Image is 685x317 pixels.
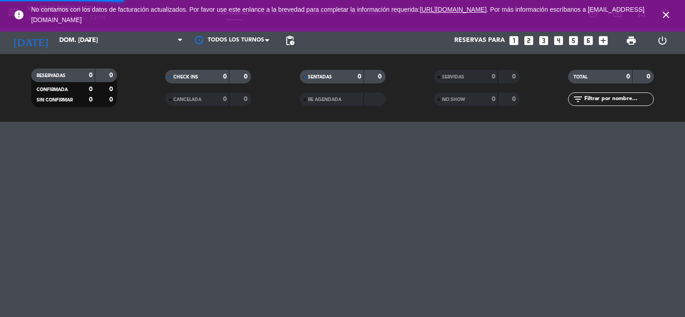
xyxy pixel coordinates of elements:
[442,75,464,79] span: SERVIDAS
[523,35,535,46] i: looks_two
[378,74,383,80] strong: 0
[109,86,115,92] strong: 0
[37,87,68,92] span: CONFIRMADA
[512,74,517,80] strong: 0
[31,6,644,23] a: . Por más información escríbanos a [EMAIL_ADDRESS][DOMAIN_NAME]
[582,35,594,46] i: looks_6
[89,86,93,92] strong: 0
[657,35,668,46] i: power_settings_new
[14,9,24,20] i: error
[223,74,227,80] strong: 0
[223,96,227,102] strong: 0
[37,74,65,78] span: RESERVADAS
[244,96,249,102] strong: 0
[512,96,517,102] strong: 0
[89,96,93,103] strong: 0
[597,35,609,46] i: add_box
[37,98,73,102] span: SIN CONFIRMAR
[31,6,644,23] span: No contamos con los datos de facturación actualizados. Por favor use este enlance a la brevedad p...
[308,97,341,102] span: RE AGENDADA
[308,75,332,79] span: SENTADAS
[538,35,550,46] i: looks_3
[244,74,249,80] strong: 0
[454,37,505,44] span: Reservas para
[553,35,564,46] i: looks_4
[173,75,198,79] span: CHECK INS
[89,72,93,78] strong: 0
[583,94,653,104] input: Filtrar por nombre...
[573,94,583,105] i: filter_list
[84,35,95,46] i: arrow_drop_down
[109,96,115,103] strong: 0
[661,9,671,20] i: close
[508,35,520,46] i: looks_one
[626,35,637,46] span: print
[492,74,495,80] strong: 0
[568,35,579,46] i: looks_5
[647,27,678,54] div: LOG OUT
[492,96,495,102] strong: 0
[647,74,652,80] strong: 0
[626,74,630,80] strong: 0
[573,75,587,79] span: TOTAL
[442,97,465,102] span: NO SHOW
[420,6,487,13] a: [URL][DOMAIN_NAME]
[109,72,115,78] strong: 0
[173,97,201,102] span: CANCELADA
[284,35,295,46] span: pending_actions
[7,31,55,51] i: [DATE]
[358,74,361,80] strong: 0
